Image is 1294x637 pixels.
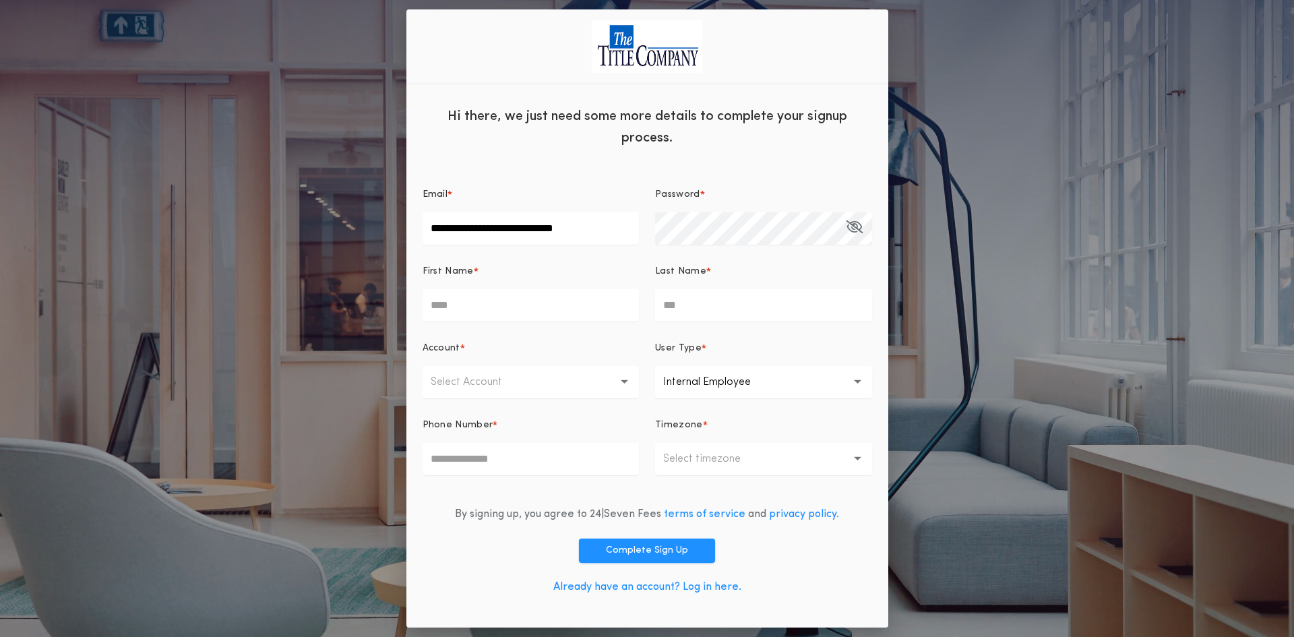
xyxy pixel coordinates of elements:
p: Last Name [655,265,706,278]
button: Internal Employee [655,366,872,398]
p: Timezone [655,419,703,432]
input: Password* [655,212,872,245]
input: Last Name* [655,289,872,322]
a: Already have an account? Log in here. [553,582,741,593]
p: Account [423,342,460,355]
a: privacy policy. [769,509,839,520]
button: Select Account [423,366,640,398]
p: Select timezone [663,451,762,467]
p: Password [655,188,700,202]
p: Select Account [431,374,524,390]
button: Select timezone [655,443,872,475]
input: Email* [423,212,640,245]
p: Phone Number [423,419,493,432]
button: Complete Sign Up [579,539,715,563]
button: Password* [846,212,863,245]
div: By signing up, you agree to 24|Seven Fees and [455,506,839,522]
div: Hi there, we just need some more details to complete your signup process. [406,95,888,156]
p: First Name [423,265,474,278]
input: Phone Number* [423,443,640,475]
input: First Name* [423,289,640,322]
a: terms of service [664,509,745,520]
p: Internal Employee [663,374,772,390]
p: Email [423,188,448,202]
p: User Type [655,342,702,355]
img: logo [592,20,702,72]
